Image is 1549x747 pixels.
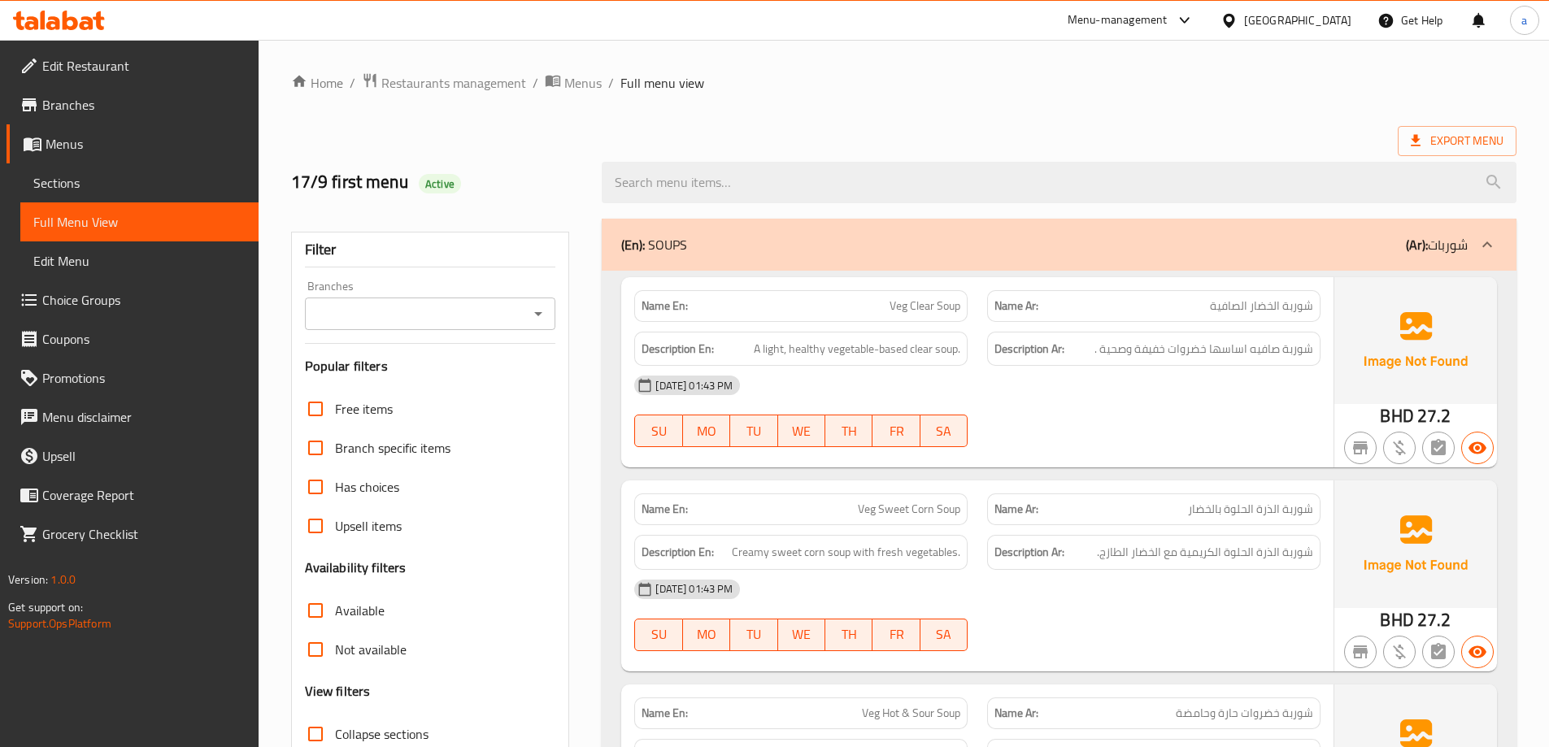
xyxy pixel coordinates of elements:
[1398,126,1516,156] span: Export Menu
[634,415,682,447] button: SU
[642,297,688,315] strong: Name En:
[1068,11,1168,30] div: Menu-management
[350,73,355,93] li: /
[778,619,825,651] button: WE
[419,174,461,193] div: Active
[8,569,48,590] span: Version:
[879,623,913,646] span: FR
[825,415,872,447] button: TH
[33,212,246,232] span: Full Menu View
[994,297,1038,315] strong: Name Ar:
[737,623,771,646] span: TU
[825,619,872,651] button: TH
[7,358,259,397] a: Promotions
[994,339,1064,359] strong: Description Ar:
[7,124,259,163] a: Menus
[1344,636,1377,668] button: Not branch specific item
[305,357,556,376] h3: Popular filters
[42,329,246,349] span: Coupons
[872,619,920,651] button: FR
[1380,604,1413,636] span: BHD
[732,542,960,562] span: Creamy sweet corn soup with fresh vegetables.
[362,72,526,93] a: Restaurants management
[994,542,1064,562] strong: Description Ar:
[7,280,259,319] a: Choice Groups
[1188,501,1313,518] span: شوربة الذرة الحلوة بالخضار
[1461,636,1494,668] button: Available
[862,705,960,722] span: Veg Hot & Sour Soup
[602,219,1516,271] div: (En): SOUPS(Ar):شوربات
[1422,636,1455,668] button: Not has choices
[649,581,739,597] span: [DATE] 01:43 PM
[785,623,819,646] span: WE
[42,524,246,544] span: Grocery Checklist
[42,290,246,310] span: Choice Groups
[730,415,777,447] button: TU
[20,241,259,280] a: Edit Menu
[858,501,960,518] span: Veg Sweet Corn Soup
[879,419,913,443] span: FR
[533,73,538,93] li: /
[649,378,739,393] span: [DATE] 01:43 PM
[42,56,246,76] span: Edit Restaurant
[1383,432,1416,464] button: Purchased item
[754,339,960,359] span: A light, healthy vegetable-based clear soup.
[8,597,83,618] span: Get support on:
[8,613,111,634] a: Support.OpsPlatform
[1383,636,1416,668] button: Purchased item
[642,705,688,722] strong: Name En:
[832,419,866,443] span: TH
[50,569,76,590] span: 1.0.0
[1417,400,1451,432] span: 27.2
[1334,480,1497,607] img: Ae5nvW7+0k+MAAAAAElFTkSuQmCC
[42,368,246,388] span: Promotions
[305,232,556,267] div: Filter
[683,415,730,447] button: MO
[335,438,450,458] span: Branch specific items
[872,415,920,447] button: FR
[527,302,550,325] button: Open
[920,619,968,651] button: SA
[634,619,682,651] button: SU
[778,415,825,447] button: WE
[564,73,602,93] span: Menus
[335,640,407,659] span: Not available
[46,134,246,154] span: Menus
[1411,131,1503,151] span: Export Menu
[683,619,730,651] button: MO
[20,163,259,202] a: Sections
[7,46,259,85] a: Edit Restaurant
[832,623,866,646] span: TH
[1344,432,1377,464] button: Not branch specific item
[785,419,819,443] span: WE
[642,419,676,443] span: SU
[620,73,704,93] span: Full menu view
[7,436,259,476] a: Upsell
[335,516,402,536] span: Upsell items
[335,601,385,620] span: Available
[1210,297,1313,315] span: شوربة الخضار الصافية
[690,419,724,443] span: MO
[291,73,343,93] a: Home
[1521,11,1527,29] span: a
[994,501,1038,518] strong: Name Ar:
[1422,432,1455,464] button: Not has choices
[1334,277,1497,404] img: Ae5nvW7+0k+MAAAAAElFTkSuQmCC
[608,73,614,93] li: /
[642,339,714,359] strong: Description En:
[291,170,583,194] h2: 17/9 first menu
[335,724,429,744] span: Collapse sections
[737,419,771,443] span: TU
[42,95,246,115] span: Branches
[7,319,259,358] a: Coupons
[730,619,777,651] button: TU
[42,407,246,427] span: Menu disclaimer
[1406,232,1428,257] b: (Ar):
[42,485,246,505] span: Coverage Report
[305,682,371,701] h3: View filters
[1244,11,1351,29] div: [GEOGRAPHIC_DATA]
[890,297,960,315] span: Veg Clear Soup
[291,72,1516,93] nav: breadcrumb
[602,162,1516,203] input: search
[1176,705,1313,722] span: شوربة خضروات حارة وحامضة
